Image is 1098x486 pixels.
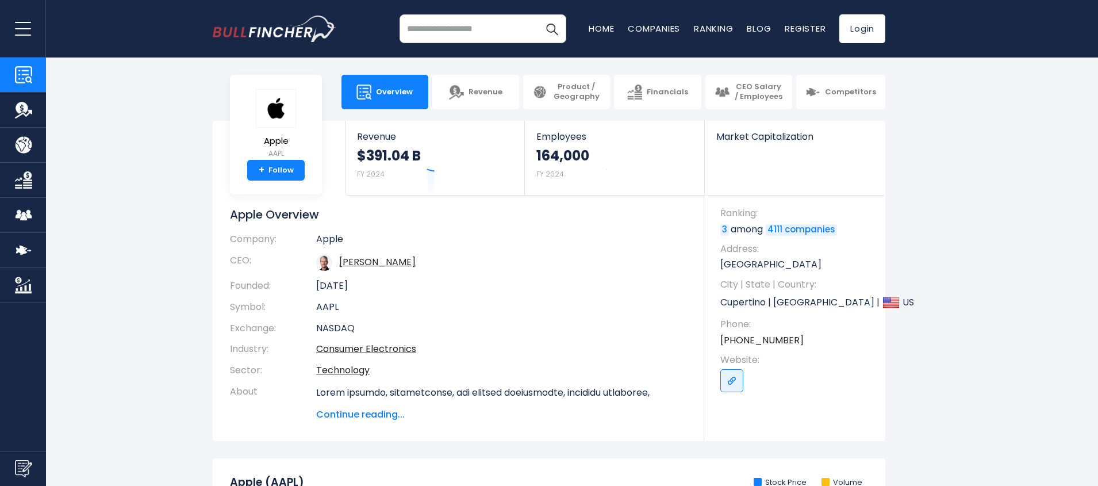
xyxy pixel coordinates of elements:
[213,16,336,42] img: bullfincher logo
[230,318,316,339] th: Exchange:
[734,82,783,102] span: CEO Salary / Employees
[316,342,416,355] a: Consumer Electronics
[345,121,524,195] a: Revenue $391.04 B FY 2024
[341,75,428,109] a: Overview
[720,278,874,291] span: City | State | Country:
[230,381,316,422] th: About
[230,275,316,297] th: Founded:
[316,275,687,297] td: [DATE]
[720,369,743,392] a: Go to link
[255,89,297,160] a: Apple AAPL
[716,131,873,142] span: Market Capitalization
[316,255,332,271] img: tim-cook.jpg
[523,75,610,109] a: Product / Geography
[357,147,421,164] strong: $391.04 B
[230,297,316,318] th: Symbol:
[839,14,885,43] a: Login
[538,14,566,43] button: Search
[536,169,564,179] small: FY 2024
[316,408,687,422] span: Continue reading...
[720,224,729,236] a: 3
[316,318,687,339] td: NASDAQ
[720,294,874,311] p: Cupertino | [GEOGRAPHIC_DATA] | US
[796,75,885,109] a: Competitors
[747,22,771,35] a: Blog
[357,169,385,179] small: FY 2024
[316,297,687,318] td: AAPL
[230,339,316,360] th: Industry:
[376,87,413,97] span: Overview
[825,87,876,97] span: Competitors
[614,75,701,109] a: Financials
[720,243,874,255] span: Address:
[432,75,519,109] a: Revenue
[469,87,502,97] span: Revenue
[647,87,688,97] span: Financials
[720,334,804,347] a: [PHONE_NUMBER]
[230,234,316,250] th: Company:
[694,22,733,35] a: Ranking
[259,165,264,175] strong: +
[552,82,601,102] span: Product / Geography
[213,16,336,42] a: Go to homepage
[230,360,316,381] th: Sector:
[766,224,837,236] a: 4111 companies
[230,207,687,222] h1: Apple Overview
[720,258,874,271] p: [GEOGRAPHIC_DATA]
[628,22,680,35] a: Companies
[705,75,792,109] a: CEO Salary / Employees
[705,121,884,162] a: Market Capitalization
[525,121,704,195] a: Employees 164,000 FY 2024
[256,148,296,159] small: AAPL
[536,131,692,142] span: Employees
[720,354,874,366] span: Website:
[256,136,296,146] span: Apple
[720,207,874,220] span: Ranking:
[247,160,305,181] a: +Follow
[316,363,370,377] a: Technology
[230,250,316,275] th: CEO:
[785,22,826,35] a: Register
[536,147,589,164] strong: 164,000
[720,223,874,236] p: among
[339,255,416,269] a: ceo
[357,131,513,142] span: Revenue
[720,318,874,331] span: Phone:
[316,234,687,250] td: Apple
[589,22,614,35] a: Home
